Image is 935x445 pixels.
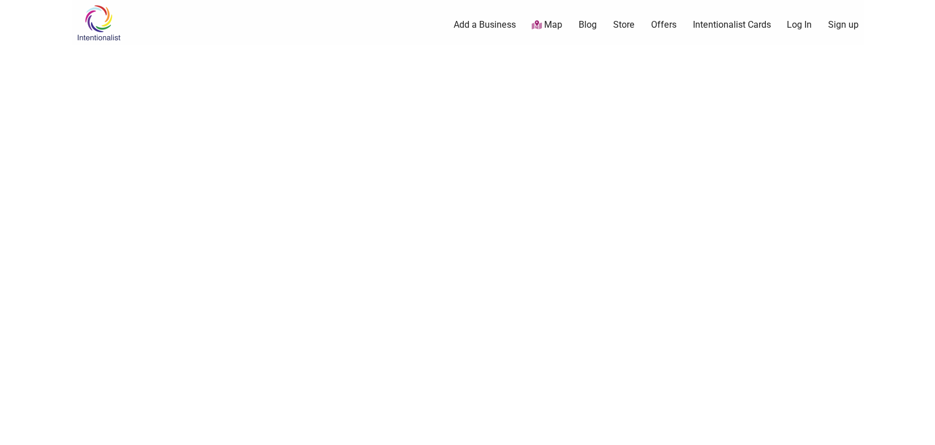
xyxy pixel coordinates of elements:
a: Add a Business [454,19,516,31]
a: Blog [579,19,597,31]
a: Map [532,19,562,32]
a: Sign up [828,19,859,31]
a: Offers [651,19,677,31]
a: Store [613,19,635,31]
a: Log In [787,19,812,31]
a: Intentionalist Cards [693,19,771,31]
img: Intentionalist [72,5,126,41]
